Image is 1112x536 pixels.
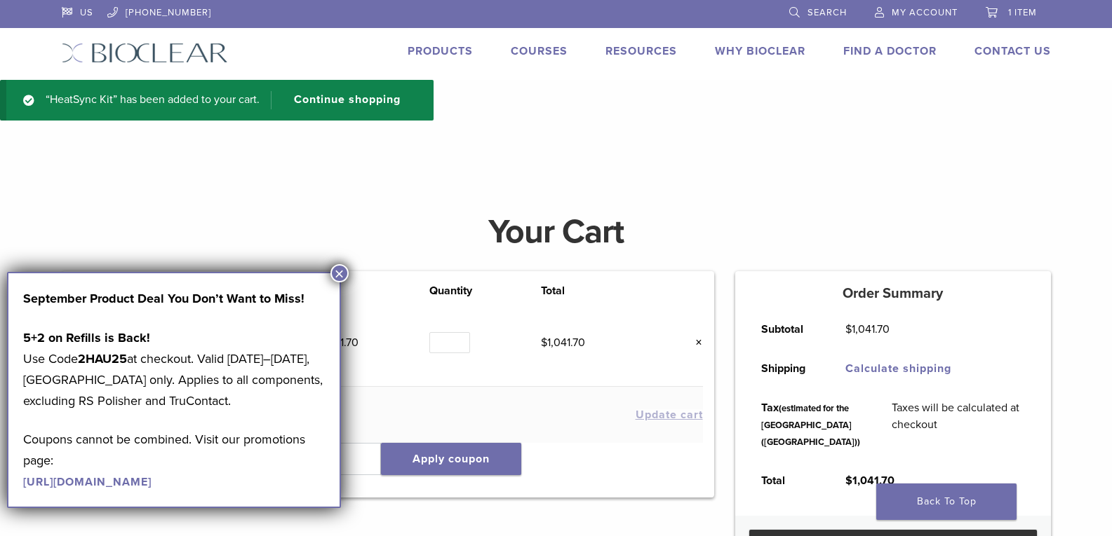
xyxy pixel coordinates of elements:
[23,327,325,411] p: Use Code at checkout. Valid [DATE]–[DATE], [GEOGRAPHIC_DATA] only. Applies to all components, exc...
[541,282,656,299] th: Total
[876,388,1040,461] td: Taxes will be calculated at checkout
[746,349,830,388] th: Shipping
[636,409,703,420] button: Update cart
[381,443,521,475] button: Apply coupon
[408,44,473,58] a: Products
[271,91,411,109] a: Continue shopping
[974,44,1051,58] a: Contact Us
[605,44,677,58] a: Resources
[761,403,860,448] small: (estimated for the [GEOGRAPHIC_DATA] ([GEOGRAPHIC_DATA]))
[735,285,1051,302] h5: Order Summary
[685,334,703,352] a: Remove this item
[62,43,228,63] img: Bioclear
[1008,7,1037,18] span: 1 item
[808,7,847,18] span: Search
[746,310,830,349] th: Subtotal
[23,429,325,492] p: Coupons cannot be combined. Visit our promotions page:
[78,351,127,366] strong: 2HAU25
[845,322,890,336] bdi: 1,041.70
[843,44,937,58] a: Find A Doctor
[23,475,152,489] a: [URL][DOMAIN_NAME]
[429,282,540,299] th: Quantity
[541,336,585,350] bdi: 1,041.70
[746,461,830,500] th: Total
[892,7,958,18] span: My Account
[541,336,547,350] span: $
[23,291,304,306] strong: September Product Deal You Don’t Want to Miss!
[715,44,805,58] a: Why Bioclear
[845,474,895,488] bdi: 1,041.70
[23,330,150,345] strong: 5+2 on Refills is Back!
[845,322,852,336] span: $
[314,282,429,299] th: Price
[845,474,852,488] span: $
[746,388,876,461] th: Tax
[330,264,349,282] button: Close
[876,483,1017,520] a: Back To Top
[51,215,1061,249] h1: Your Cart
[511,44,568,58] a: Courses
[845,362,951,376] a: Calculate shipping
